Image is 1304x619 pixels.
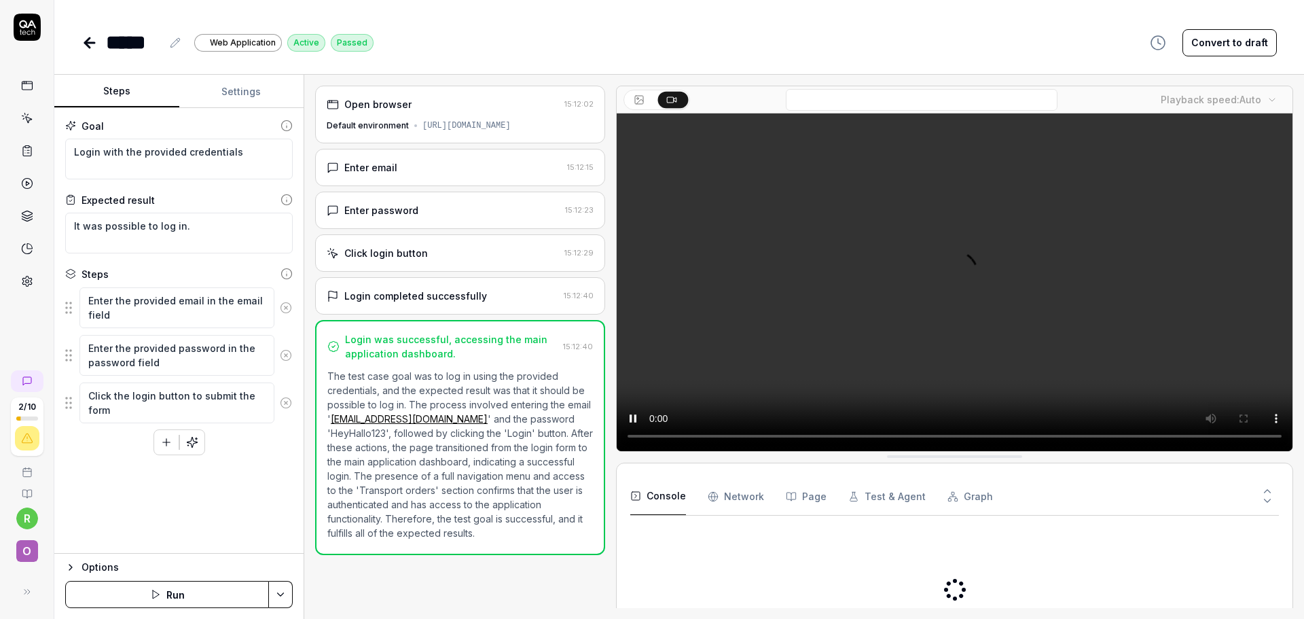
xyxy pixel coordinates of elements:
[327,120,409,132] div: Default environment
[5,529,48,565] button: O
[81,559,293,576] div: Options
[564,99,594,109] time: 15:12:02
[565,205,594,215] time: 15:12:23
[327,369,593,540] p: The test case goal was to log in using the provided credentials, and the expected result was that...
[331,413,488,425] a: [EMAIL_ADDRESS][DOMAIN_NAME]
[210,37,276,49] span: Web Application
[81,119,104,133] div: Goal
[18,403,36,411] span: 2 / 10
[1161,92,1261,107] div: Playback speed:
[65,382,293,424] div: Suggestions
[564,248,594,258] time: 15:12:29
[564,291,594,300] time: 15:12:40
[344,246,428,260] div: Click login button
[16,540,38,562] span: O
[344,97,412,111] div: Open browser
[287,34,325,52] div: Active
[194,33,282,52] a: Web Application
[947,478,993,516] button: Graph
[54,75,179,108] button: Steps
[567,162,594,172] time: 15:12:15
[344,289,487,303] div: Login completed successfully
[81,193,155,207] div: Expected result
[65,581,269,608] button: Run
[848,478,926,516] button: Test & Agent
[344,203,418,217] div: Enter password
[708,478,764,516] button: Network
[11,370,43,392] a: New conversation
[65,334,293,376] div: Suggestions
[331,34,374,52] div: Passed
[81,267,109,281] div: Steps
[5,478,48,499] a: Documentation
[274,389,297,417] button: Remove step
[563,342,593,351] time: 15:12:40
[5,456,48,478] a: Book a call with us
[422,120,511,132] div: [URL][DOMAIN_NAME]
[179,75,304,108] button: Settings
[1142,29,1174,56] button: View version history
[274,342,297,369] button: Remove step
[345,332,558,361] div: Login was successful, accessing the main application dashboard.
[16,508,38,529] button: r
[274,294,297,321] button: Remove step
[1182,29,1277,56] button: Convert to draft
[786,478,827,516] button: Page
[630,478,686,516] button: Console
[65,287,293,329] div: Suggestions
[65,559,293,576] button: Options
[344,160,397,175] div: Enter email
